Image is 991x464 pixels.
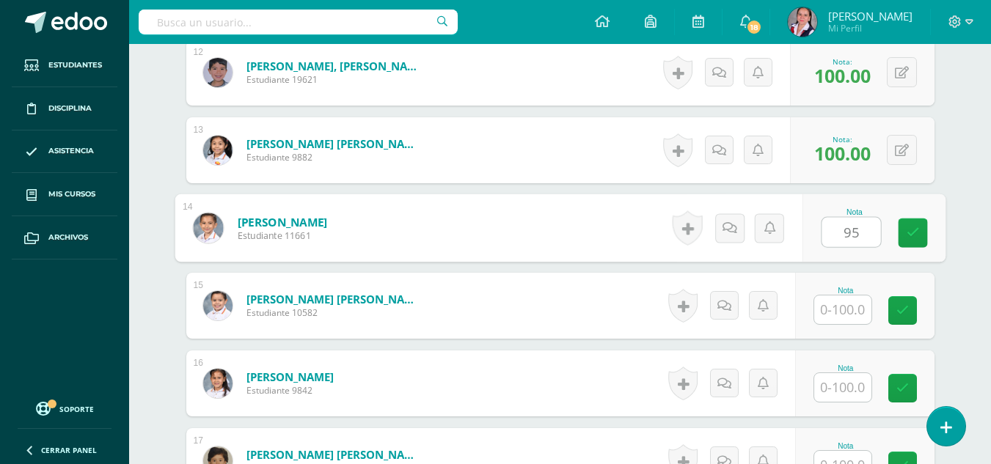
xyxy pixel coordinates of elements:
span: Estudiante 19621 [246,73,423,86]
span: Estudiante 11661 [237,229,327,243]
img: 33dd590fff8afe0ba15740f6721fe7fb.png [203,369,233,398]
img: da8c64a8452f06f1bae654519cf17ab4.png [203,291,233,320]
a: [PERSON_NAME] [PERSON_NAME] [246,136,423,151]
span: Disciplina [48,103,92,114]
div: Nota [813,364,878,372]
span: 100.00 [814,141,871,166]
input: 0-100.0 [814,295,871,324]
a: [PERSON_NAME] [PERSON_NAME] [246,447,423,462]
span: Estudiante 9842 [246,384,334,397]
span: Estudiante 9882 [246,151,423,163]
a: Disciplina [12,87,117,130]
div: Nota: [814,134,871,144]
span: Asistencia [48,145,94,157]
span: Estudiantes [48,59,102,71]
div: Nota [813,287,878,295]
a: [PERSON_NAME] [246,369,334,384]
img: f764cd85c9722be720720fff251e3318.png [203,136,233,165]
a: Estudiantes [12,44,117,87]
input: Busca un usuario... [139,10,458,34]
input: 0-100.0 [822,218,880,247]
input: 0-100.0 [814,373,871,402]
span: Archivos [48,232,88,243]
span: 100.00 [814,63,871,88]
img: c2f722f83b2fd9b087aa4785765f22dc.png [788,7,817,37]
img: fcb3b18b4507c125dbe19e261841dc80.png [203,58,233,87]
span: Soporte [59,404,94,414]
span: [PERSON_NAME] [828,9,913,23]
a: [PERSON_NAME] [237,214,327,229]
a: Mis cursos [12,173,117,216]
a: Archivos [12,216,117,259]
span: 18 [746,19,762,35]
a: Asistencia [12,130,117,174]
span: Mi Perfil [828,22,913,34]
span: Cerrar panel [41,445,97,455]
span: Mis cursos [48,188,95,200]
a: Soporte [18,398,111,418]
a: [PERSON_NAME] [PERSON_NAME] [246,292,423,306]
span: Estudiante 10582 [246,306,423,319]
div: Nota [813,442,878,450]
div: Nota [821,208,888,216]
div: Nota: [814,56,871,67]
a: [PERSON_NAME], [PERSON_NAME] [246,59,423,73]
img: a44ea3eaa6542bf960aaeaa58371934e.png [193,213,223,243]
